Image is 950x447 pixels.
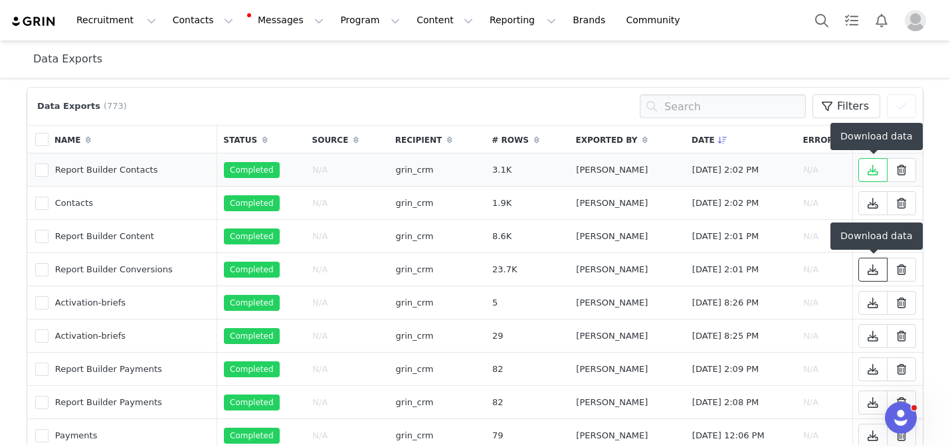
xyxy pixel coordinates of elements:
th: Source [306,125,389,153]
img: placeholder-profile.jpg [905,10,926,31]
span: Completed [224,361,279,377]
span: Completed [224,395,279,410]
td: N/A [797,319,852,353]
span: (773) [104,100,127,113]
td: [PERSON_NAME] [570,386,686,419]
td: 3.1K [486,153,569,187]
td: grin_crm [389,286,486,319]
th: # Rows [486,125,569,153]
div: Download data [830,223,923,250]
td: N/A [306,153,389,187]
a: Community [618,5,694,35]
td: N/A [797,353,852,386]
td: [PERSON_NAME] [570,187,686,220]
span: Completed [224,328,279,344]
button: Profile [897,10,939,31]
td: [DATE] 2:01 PM [686,220,797,253]
td: Report Builder Content [48,220,217,253]
td: Contacts [48,187,217,220]
td: N/A [797,220,852,253]
td: N/A [306,187,389,220]
td: [DATE] 8:26 PM [686,286,797,319]
th: Date [686,125,797,153]
td: [DATE] 2:09 PM [686,353,797,386]
th: Error [797,125,852,153]
input: Search [640,94,806,118]
a: Tasks [837,5,866,35]
td: Activation-briefs [48,319,217,353]
td: grin_crm [389,153,486,187]
td: grin_crm [389,187,486,220]
button: Messages [242,5,332,35]
td: grin_crm [389,319,486,353]
td: Report Builder Conversions [48,253,217,286]
td: N/A [306,220,389,253]
td: 29 [486,319,569,353]
td: [PERSON_NAME] [570,220,686,253]
td: [DATE] 2:01 PM [686,253,797,286]
td: 1.9K [486,187,569,220]
span: Completed [224,295,279,311]
th: Name [48,125,217,153]
td: N/A [797,386,852,419]
td: [DATE] 8:25 PM [686,319,797,353]
span: Completed [224,162,279,178]
td: N/A [797,286,852,319]
td: grin_crm [389,353,486,386]
td: N/A [306,286,389,319]
td: 5 [486,286,569,319]
td: [PERSON_NAME] [570,253,686,286]
td: N/A [306,253,389,286]
td: [DATE] 2:02 PM [686,187,797,220]
td: N/A [306,353,389,386]
td: N/A [797,153,852,187]
button: Notifications [867,5,896,35]
div: Download data [830,123,923,150]
span: Filters [837,98,869,114]
span: Completed [224,262,279,278]
iframe: Intercom live chat [885,402,917,434]
td: Activation-briefs [48,286,217,319]
button: Recruitment [68,5,164,35]
td: [PERSON_NAME] [570,319,686,353]
div: Data Exports [34,100,134,113]
td: N/A [797,187,852,220]
button: Search [807,5,836,35]
td: [PERSON_NAME] [570,353,686,386]
button: Program [332,5,408,35]
a: Brands [565,5,617,35]
td: 8.6K [486,220,569,253]
td: Report Builder Payments [48,353,217,386]
th: Status [217,125,306,153]
td: grin_crm [389,220,486,253]
td: 82 [486,386,569,419]
span: Completed [224,428,279,444]
td: N/A [306,319,389,353]
td: 82 [486,353,569,386]
td: [DATE] 2:02 PM [686,153,797,187]
td: grin_crm [389,253,486,286]
td: 23.7K [486,253,569,286]
td: N/A [306,386,389,419]
td: [PERSON_NAME] [570,286,686,319]
td: Report Builder Payments [48,386,217,419]
span: Completed [224,195,279,211]
img: grin logo [11,15,57,28]
button: Contacts [165,5,241,35]
th: Exported By [570,125,686,153]
button: Reporting [482,5,564,35]
button: Content [409,5,481,35]
th: Recipient [389,125,486,153]
button: Filters [812,94,880,118]
td: [PERSON_NAME] [570,153,686,187]
td: [DATE] 2:08 PM [686,386,797,419]
td: grin_crm [389,386,486,419]
td: N/A [797,253,852,286]
span: Completed [224,228,279,244]
td: Report Builder Contacts [48,153,217,187]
